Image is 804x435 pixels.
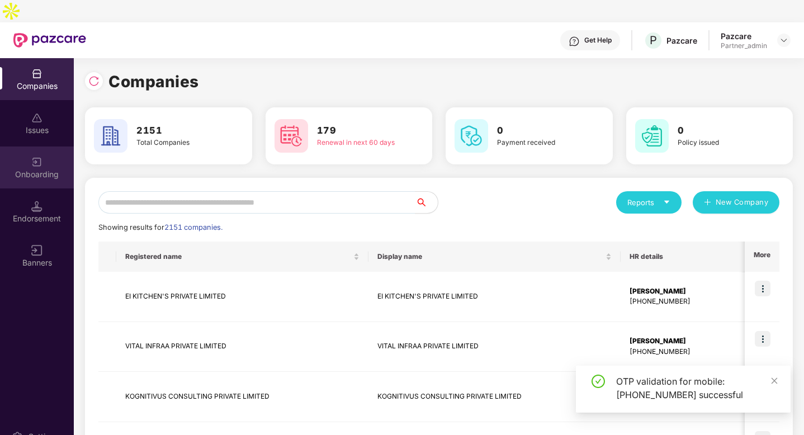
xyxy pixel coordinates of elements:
h1: Companies [108,69,199,94]
span: Display name [377,252,603,261]
th: Registered name [116,242,368,272]
button: plusNew Company [693,191,779,214]
td: EI KITCHEN'S PRIVATE LIMITED [116,272,368,322]
th: Display name [368,242,621,272]
div: Partner_admin [721,41,767,50]
img: icon [755,331,770,347]
img: svg+xml;base64,PHN2ZyB4bWxucz0iaHR0cDovL3d3dy53My5vcmcvMjAwMC9zdmciIHdpZHRoPSI2MCIgaGVpZ2h0PSI2MC... [275,119,308,153]
span: Registered name [125,252,351,261]
td: KOGNITIVUS CONSULTING PRIVATE LIMITED [368,372,621,422]
span: check-circle [592,375,605,388]
th: HR details [621,242,753,272]
div: Payment received [497,138,580,148]
div: OTP validation for mobile: [PHONE_NUMBER] successful [616,375,777,401]
div: [PERSON_NAME] [630,336,744,347]
span: close [770,377,778,385]
div: [PHONE_NUMBER] [630,347,744,357]
img: svg+xml;base64,PHN2ZyB4bWxucz0iaHR0cDovL3d3dy53My5vcmcvMjAwMC9zdmciIHdpZHRoPSI2MCIgaGVpZ2h0PSI2MC... [94,119,127,153]
td: VITAL INFRAA PRIVATE LIMITED [116,322,368,372]
td: KOGNITIVUS CONSULTING PRIVATE LIMITED [116,372,368,422]
td: VITAL INFRAA PRIVATE LIMITED [368,322,621,372]
img: svg+xml;base64,PHN2ZyBpZD0iQ29tcGFuaWVzIiB4bWxucz0iaHR0cDovL3d3dy53My5vcmcvMjAwMC9zdmciIHdpZHRoPS... [31,68,42,79]
h3: 0 [678,124,761,138]
div: Get Help [584,36,612,45]
div: Pazcare [721,31,767,41]
img: svg+xml;base64,PHN2ZyB4bWxucz0iaHR0cDovL3d3dy53My5vcmcvMjAwMC9zdmciIHdpZHRoPSI2MCIgaGVpZ2h0PSI2MC... [635,119,669,153]
div: Reports [627,197,670,208]
h3: 179 [317,124,400,138]
h3: 2151 [136,124,220,138]
span: 2151 companies. [164,223,223,231]
span: P [650,34,657,47]
div: Renewal in next 60 days [317,138,400,148]
img: svg+xml;base64,PHN2ZyB3aWR0aD0iMjAiIGhlaWdodD0iMjAiIHZpZXdCb3g9IjAgMCAyMCAyMCIgZmlsbD0ibm9uZSIgeG... [31,157,42,168]
img: icon [755,281,770,296]
img: svg+xml;base64,PHN2ZyB4bWxucz0iaHR0cDovL3d3dy53My5vcmcvMjAwMC9zdmciIHdpZHRoPSI2MCIgaGVpZ2h0PSI2MC... [455,119,488,153]
img: New Pazcare Logo [13,33,86,48]
img: svg+xml;base64,PHN2ZyBpZD0iUmVsb2FkLTMyeDMyIiB4bWxucz0iaHR0cDovL3d3dy53My5vcmcvMjAwMC9zdmciIHdpZH... [88,75,100,87]
div: Pazcare [666,35,697,46]
img: svg+xml;base64,PHN2ZyB3aWR0aD0iMTQuNSIgaGVpZ2h0PSIxNC41IiB2aWV3Qm94PSIwIDAgMTYgMTYiIGZpbGw9Im5vbm... [31,201,42,212]
div: Policy issued [678,138,761,148]
span: Showing results for [98,223,223,231]
h3: 0 [497,124,580,138]
button: search [415,191,438,214]
img: svg+xml;base64,PHN2ZyB3aWR0aD0iMTYiIGhlaWdodD0iMTYiIHZpZXdCb3g9IjAgMCAxNiAxNiIgZmlsbD0ibm9uZSIgeG... [31,245,42,256]
img: svg+xml;base64,PHN2ZyBpZD0iRHJvcGRvd24tMzJ4MzIiIHhtbG5zPSJodHRwOi8vd3d3LnczLm9yZy8yMDAwL3N2ZyIgd2... [779,36,788,45]
th: More [745,242,779,272]
span: search [415,198,438,207]
div: Total Companies [136,138,220,148]
span: New Company [716,197,769,208]
span: plus [704,198,711,207]
img: svg+xml;base64,PHN2ZyBpZD0iSXNzdWVzX2Rpc2FibGVkIiB4bWxucz0iaHR0cDovL3d3dy53My5vcmcvMjAwMC9zdmciIH... [31,112,42,124]
td: EI KITCHEN'S PRIVATE LIMITED [368,272,621,322]
div: [PHONE_NUMBER] [630,296,744,307]
img: svg+xml;base64,PHN2ZyBpZD0iSGVscC0zMngzMiIgeG1sbnM9Imh0dHA6Ly93d3cudzMub3JnLzIwMDAvc3ZnIiB3aWR0aD... [569,36,580,47]
span: caret-down [663,198,670,206]
div: [PERSON_NAME] [630,286,744,297]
